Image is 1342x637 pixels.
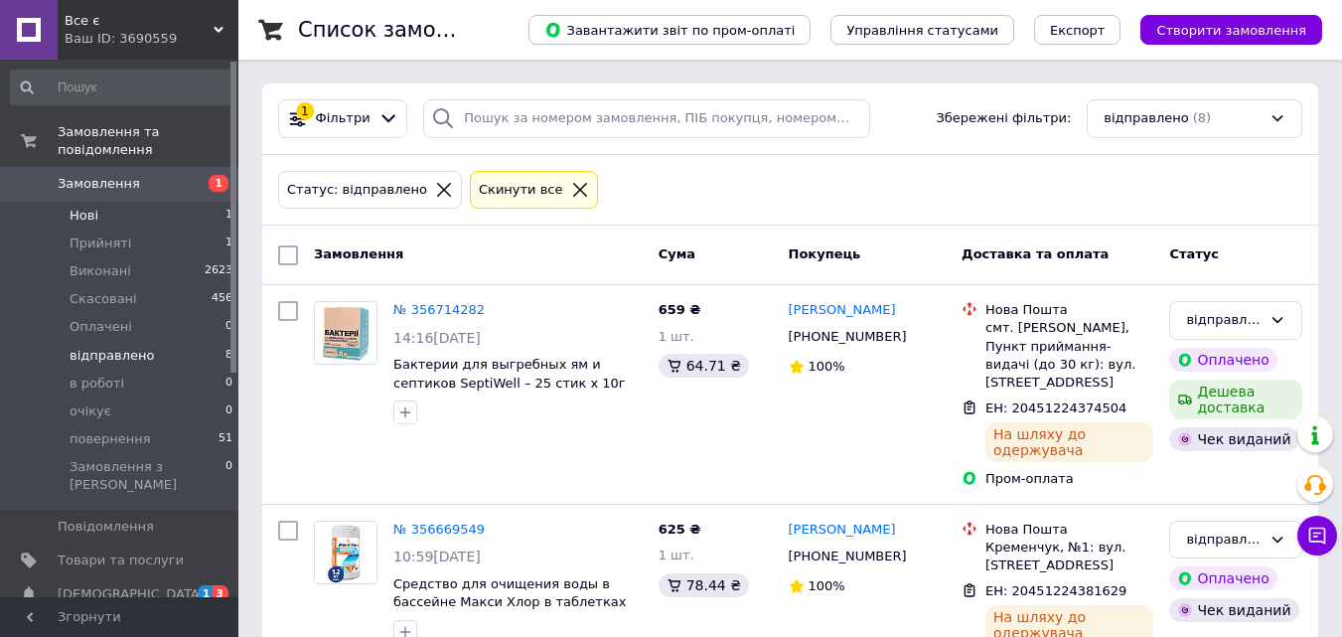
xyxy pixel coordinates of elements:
[296,102,314,120] div: 1
[1104,109,1188,128] span: відправлено
[789,301,896,320] a: [PERSON_NAME]
[985,422,1153,462] div: На шляху до одержувача
[1169,566,1276,590] div: Оплачено
[314,246,403,261] span: Замовлення
[58,123,238,159] span: Замовлення та повідомлення
[659,354,749,378] div: 64.71 ₴
[985,400,1126,415] span: ЕН: 20451224374504
[1140,15,1322,45] button: Створити замовлення
[225,375,232,393] span: 0
[1050,23,1106,38] span: Експорт
[846,23,998,38] span: Управління статусами
[65,12,214,30] span: Все є
[393,302,485,317] a: № 356714282
[65,30,238,48] div: Ваш ID: 3690559
[314,521,377,584] a: Фото товару
[809,359,845,374] span: 100%
[544,21,795,39] span: Завантажити звіт по пром-оплаті
[1169,380,1302,419] div: Дешева доставка
[1297,516,1337,556] button: Чат з покупцем
[1186,530,1262,551] div: відправлено
[198,585,214,602] span: 1
[315,522,376,583] img: Фото товару
[70,458,225,494] span: Замовлення з [PERSON_NAME]
[423,99,869,138] input: Пошук за номером замовлення, ПІБ покупця, номером телефону, Email, номером накладної
[225,318,232,336] span: 0
[213,585,228,602] span: 3
[298,18,500,42] h1: Список замовлень
[985,539,1153,574] div: Кременчук, №1: вул. [STREET_ADDRESS]
[393,549,481,564] span: 10:59[DATE]
[212,290,232,308] span: 456
[70,262,131,280] span: Виконані
[985,319,1153,392] div: смт. [PERSON_NAME], Пункт приймання-видачі (до 30 кг): вул. [STREET_ADDRESS]
[789,521,896,540] a: [PERSON_NAME]
[659,573,749,597] div: 78.44 ₴
[985,301,1153,319] div: Нова Пошта
[393,330,481,346] span: 14:16[DATE]
[659,302,701,317] span: 659 ₴
[70,235,131,252] span: Прийняті
[70,318,132,336] span: Оплачені
[70,290,137,308] span: Скасовані
[962,246,1109,261] span: Доставка та оплата
[314,301,377,365] a: Фото товару
[1193,110,1211,125] span: (8)
[225,235,232,252] span: 1
[659,329,694,344] span: 1 шт.
[393,576,626,628] a: Средство для очищения воды в бассейне Макси Хлор в таблетках WWW 1.2кг (туба)
[225,402,232,420] span: 0
[58,552,184,569] span: Товари та послуги
[316,109,371,128] span: Фільтри
[225,207,232,225] span: 1
[1186,310,1262,331] div: відправлено
[475,180,567,201] div: Cкинути все
[830,15,1014,45] button: Управління статусами
[219,430,232,448] span: 51
[1169,427,1298,451] div: Чек виданий
[225,347,232,365] span: 8
[1169,348,1276,372] div: Оплачено
[936,109,1071,128] span: Збережені фільтри:
[985,470,1153,488] div: Пром-оплата
[659,548,694,562] span: 1 шт.
[1156,23,1306,38] span: Створити замовлення
[318,302,373,364] img: Фото товару
[528,15,811,45] button: Завантажити звіт по пром-оплаті
[58,585,205,603] span: [DEMOGRAPHIC_DATA]
[789,246,861,261] span: Покупець
[393,357,626,391] a: Бактерии для выгребных ям и септиков SeptiWell – 25 стик х 10г
[785,544,911,569] div: [PHONE_NUMBER]
[209,175,228,192] span: 1
[70,430,151,448] span: повернення
[785,324,911,350] div: [PHONE_NUMBER]
[70,402,111,420] span: очікує
[225,458,232,494] span: 0
[70,207,98,225] span: Нові
[985,521,1153,539] div: Нова Пошта
[70,347,154,365] span: відправлено
[1120,22,1322,37] a: Створити замовлення
[393,522,485,537] a: № 356669549
[283,180,431,201] div: Статус: відправлено
[1169,246,1219,261] span: Статус
[58,175,140,193] span: Замовлення
[659,522,701,537] span: 625 ₴
[70,375,124,393] span: в роботі
[659,246,695,261] span: Cума
[809,578,845,593] span: 100%
[10,70,234,105] input: Пошук
[58,518,154,536] span: Повідомлення
[985,583,1126,598] span: ЕН: 20451224381629
[1169,598,1298,622] div: Чек виданий
[1034,15,1121,45] button: Експорт
[205,262,232,280] span: 2623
